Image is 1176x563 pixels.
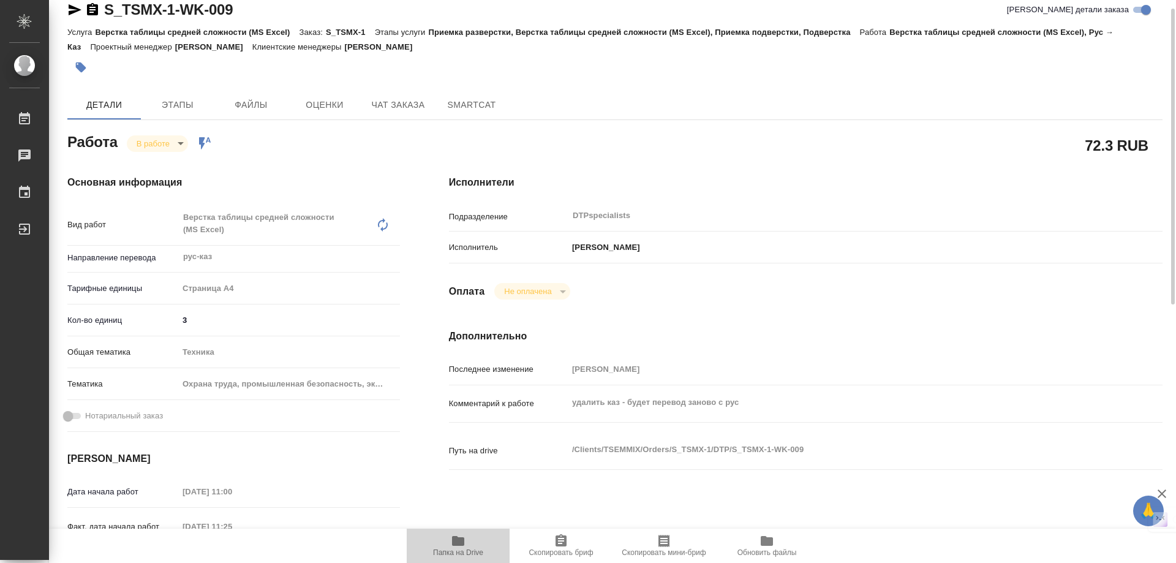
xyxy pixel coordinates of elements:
p: Этапы услуги [375,28,429,37]
span: Скопировать бриф [529,548,593,557]
p: Факт. дата начала работ [67,521,178,533]
p: [PERSON_NAME] [568,241,640,254]
button: В работе [133,138,173,149]
h4: Основная информация [67,175,400,190]
div: Техника [178,342,400,363]
button: Добавить тэг [67,54,94,81]
span: Этапы [148,97,207,113]
span: 🙏 [1138,498,1159,524]
p: Направление перевода [67,252,178,264]
button: Не оплачена [500,286,555,297]
input: ✎ Введи что-нибудь [178,311,400,329]
span: Чат заказа [369,97,428,113]
p: Путь на drive [449,445,568,457]
h4: [PERSON_NAME] [67,452,400,466]
span: Нотариальный заказ [85,410,163,422]
textarea: удалить каз - будет перевод заново с рус [568,392,1103,413]
span: Скопировать мини-бриф [622,548,706,557]
p: Подразделение [449,211,568,223]
button: 🙏 [1133,496,1164,526]
div: Охрана труда, промышленная безопасность, экология и стандартизация [178,374,400,395]
p: Тематика [67,378,178,390]
p: Дата начала работ [67,486,178,498]
div: Страница А4 [178,278,400,299]
a: S_TSMX-1-WK-009 [104,1,233,18]
span: Обновить файлы [737,548,797,557]
h2: Работа [67,130,118,152]
p: [PERSON_NAME] [344,42,421,51]
button: Скопировать мини-бриф [612,529,715,563]
h4: Дополнительно [449,329,1163,344]
button: Скопировать ссылку для ЯМессенджера [67,2,82,17]
p: Тарифные единицы [67,282,178,295]
p: Проектный менеджер [90,42,175,51]
p: Кол-во единиц [67,314,178,327]
span: SmartCat [442,97,501,113]
p: Услуга [67,28,95,37]
p: Последнее изменение [449,363,568,376]
h4: Исполнители [449,175,1163,190]
button: Папка на Drive [407,529,510,563]
span: [PERSON_NAME] детали заказа [1007,4,1129,16]
h2: 72.3 RUB [1085,135,1148,156]
button: Скопировать бриф [510,529,612,563]
button: Скопировать ссылку [85,2,100,17]
p: Исполнитель [449,241,568,254]
span: Файлы [222,97,281,113]
p: S_TSMX-1 [326,28,375,37]
button: Обновить файлы [715,529,818,563]
p: Работа [860,28,890,37]
p: Заказ: [300,28,326,37]
p: Приемка разверстки, Верстка таблицы средней сложности (MS Excel), Приемка подверстки, Подверстка [428,28,859,37]
div: В работе [127,135,188,152]
span: Папка на Drive [433,548,483,557]
input: Пустое поле [178,518,285,535]
span: Детали [75,97,134,113]
p: Общая тематика [67,346,178,358]
p: Верстка таблицы средней сложности (MS Excel) [95,28,299,37]
p: [PERSON_NAME] [175,42,252,51]
textarea: /Clients/TSEMMIX/Orders/S_TSMX-1/DTP/S_TSMX-1-WK-009 [568,439,1103,460]
input: Пустое поле [178,483,285,501]
h4: Оплата [449,284,485,299]
span: Оценки [295,97,354,113]
p: Вид работ [67,219,178,231]
p: Клиентские менеджеры [252,42,345,51]
input: Пустое поле [568,360,1103,378]
div: В работе [494,283,570,300]
p: Комментарий к работе [449,398,568,410]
